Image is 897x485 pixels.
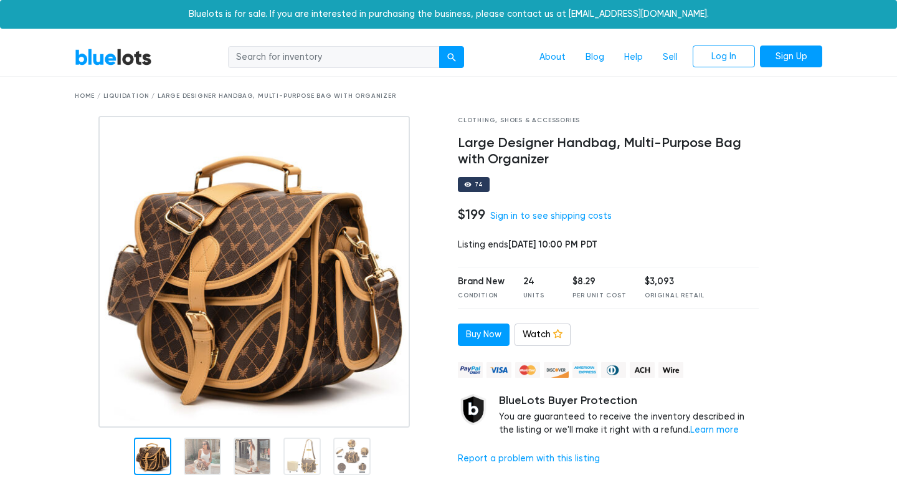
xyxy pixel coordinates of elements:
img: ach-b7992fed28a4f97f893c574229be66187b9afb3f1a8d16a4691d3d3140a8ab00.png [630,362,655,378]
img: visa-79caf175f036a155110d1892330093d4c38f53c55c9ec9e2c3a54a56571784bb.png [486,362,511,378]
a: Help [614,46,653,69]
a: BlueLots [75,48,152,66]
a: About [529,46,576,69]
h4: Large Designer Handbag, Multi-Purpose Bag with Organizer [458,135,759,168]
img: paypal_credit-80455e56f6e1299e8d57f40c0dcee7b8cd4ae79b9eccbfc37e2480457ba36de9.png [458,362,483,378]
h5: BlueLots Buyer Protection [499,394,759,408]
img: diners_club-c48f30131b33b1bb0e5d0e2dbd43a8bea4cb12cb2961413e2f4250e06c020426.png [601,362,626,378]
div: $3,093 [645,275,705,289]
div: 24 [523,275,554,289]
img: buyer_protection_shield-3b65640a83011c7d3ede35a8e5a80bfdfaa6a97447f0071c1475b91a4b0b3d01.png [458,394,489,425]
a: Blog [576,46,614,69]
a: Learn more [690,425,739,435]
input: Search for inventory [228,46,440,69]
div: Units [523,291,554,300]
div: Clothing, Shoes & Accessories [458,116,759,125]
div: Listing ends [458,238,759,252]
div: $8.29 [572,275,626,289]
img: american_express-ae2a9f97a040b4b41f6397f7637041a5861d5f99d0716c09922aba4e24c8547d.png [572,362,597,378]
div: You are guaranteed to receive the inventory described in the listing or we'll make it right with ... [499,394,759,437]
span: [DATE] 10:00 PM PDT [508,239,597,250]
a: Watch [515,324,571,346]
a: Sign Up [760,46,822,68]
a: Log In [693,46,755,68]
div: Home / Liquidation / Large Designer Handbag, Multi-Purpose Bag with Organizer [75,92,822,101]
div: Original Retail [645,291,705,300]
div: 74 [475,181,483,188]
div: Per Unit Cost [572,291,626,300]
a: Buy Now [458,324,510,346]
img: wire-908396882fe19aaaffefbd8e17b12f2f29708bd78693273c0e28e3a24408487f.png [658,362,683,378]
div: Brand New [458,275,505,289]
a: Sign in to see shipping costs [490,211,612,221]
h4: $199 [458,206,485,223]
a: Sell [653,46,688,69]
img: mastercard-42073d1d8d11d6635de4c079ffdb20a4f30a903dc55d1612383a1b395dd17f39.png [515,362,540,378]
img: discover-82be18ecfda2d062aad2762c1ca80e2d36a4073d45c9e0ffae68cd515fbd3d32.png [544,362,569,378]
div: Condition [458,291,505,300]
a: Report a problem with this listing [458,453,600,464]
img: 4b4adf3d-8456-47b7-a024-4776004e14af-1739154130.jpg [98,116,410,428]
